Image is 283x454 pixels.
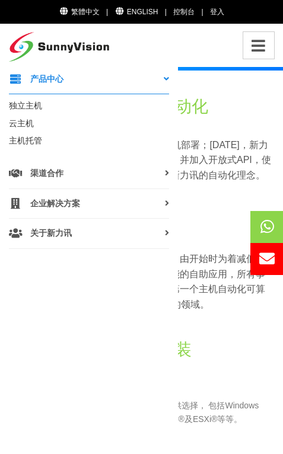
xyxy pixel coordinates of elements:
a: 产品中心 [9,65,169,95]
span: 渠道合作 [9,168,63,180]
a: 繁體中文 [59,8,100,16]
a: 渠道合作 [9,159,169,189]
li: | [106,7,108,18]
a: 控制台 [173,8,195,16]
div: Toggle navigation [243,31,275,59]
a: 企业解决方案 [9,189,169,219]
a: 云主机 [9,119,34,128]
a: 登入 [210,8,224,16]
a: English [115,8,158,16]
a: 关于新力讯 [9,219,169,249]
li: | [202,7,203,18]
li: | [165,7,167,18]
span: 关于新力讯 [9,228,72,239]
img: SunnyVision Limited [9,32,109,62]
a: 独立主机 [9,101,42,110]
span: 产品中心 [9,73,63,85]
a: 主机托管 [9,136,42,145]
span: 企业解决方案 [9,198,80,210]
